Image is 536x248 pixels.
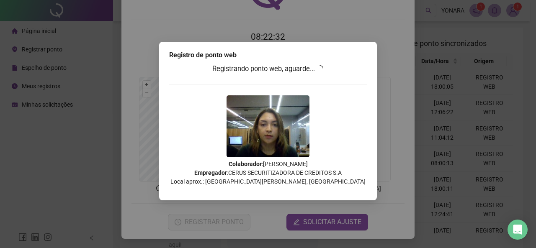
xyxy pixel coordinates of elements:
div: Open Intercom Messenger [508,220,528,240]
img: Z [227,95,309,157]
strong: Empregador [194,169,227,176]
span: loading [316,65,324,72]
div: Registro de ponto web [169,50,367,60]
p: : [PERSON_NAME] : CERUS SECURITIZADORA DE CREDITOS S.A Local aprox.: [GEOGRAPHIC_DATA][PERSON_NAM... [169,160,367,186]
strong: Colaborador [229,161,262,167]
h3: Registrando ponto web, aguarde... [169,64,367,74]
